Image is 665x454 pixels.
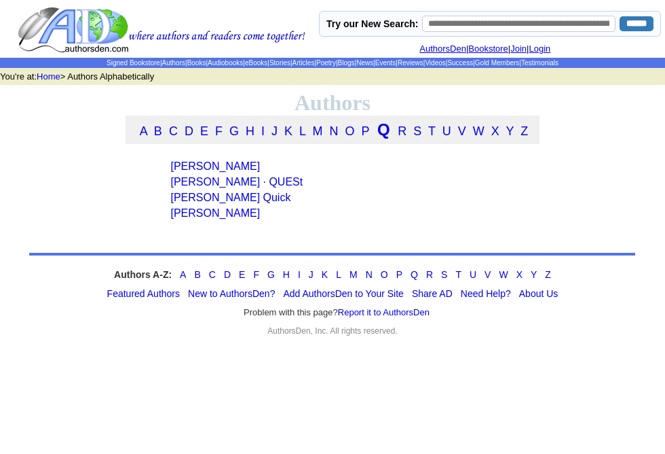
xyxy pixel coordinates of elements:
[345,124,354,138] a: O
[246,124,254,138] a: H
[170,192,290,203] a: [PERSON_NAME] Quick
[458,124,466,138] a: V
[312,124,322,138] a: M
[484,269,491,280] a: V
[283,269,290,280] a: H
[545,269,551,280] a: Z
[425,59,445,67] a: Videos
[411,269,418,280] a: Q
[107,288,180,299] a: Featured Authors
[244,307,430,318] font: Problem with this page?
[215,124,223,138] a: F
[326,18,418,29] label: Try our New Search:
[428,124,436,138] a: T
[245,59,267,67] a: eBooks
[468,43,508,54] a: Bookstore
[170,220,174,223] img: shim.gif
[114,269,172,280] strong: Authors A-Z:
[356,59,373,67] a: News
[180,269,186,280] a: A
[269,59,290,67] a: Stories
[398,59,423,67] a: Reviews
[470,269,476,280] a: U
[107,59,160,67] a: Signed Bookstore
[29,326,635,336] div: AuthorsDen, Inc. All rights reserved.
[107,59,558,67] span: | | | | | | | | | | | | | | |
[412,288,453,299] a: Share AD
[309,269,313,280] a: J
[521,59,558,67] a: Testimonials
[455,269,461,280] a: T
[239,269,245,280] a: E
[299,124,305,138] a: L
[162,59,185,67] a: Authors
[322,269,328,280] a: K
[188,288,275,299] a: New to AuthorsDen?
[447,59,473,67] a: Success
[169,124,178,138] a: C
[377,120,390,139] a: Q
[520,124,528,138] a: Z
[419,43,560,54] font: | | |
[366,269,373,280] a: N
[336,269,341,280] a: L
[426,269,433,280] a: R
[316,59,336,67] a: Poetry
[271,124,278,138] a: J
[362,124,370,138] a: P
[531,269,537,280] a: Y
[519,288,558,299] a: About Us
[375,59,396,67] a: Events
[140,124,147,138] a: A
[475,59,520,67] a: Gold Members
[396,269,402,280] a: P
[442,124,451,138] a: U
[284,124,292,138] a: K
[185,124,193,138] a: D
[491,124,499,138] a: X
[338,307,430,317] a: Report it to AuthorsDen
[381,269,388,280] a: O
[292,59,315,67] a: Articles
[253,269,259,280] a: F
[441,269,447,280] a: S
[499,269,508,280] a: W
[18,6,305,54] img: logo.gif
[194,269,200,280] a: B
[170,188,174,192] img: shim.gif
[510,43,527,54] a: Join
[283,288,403,299] a: Add AuthorsDen to Your Site
[267,269,275,280] a: G
[349,269,358,280] a: M
[37,71,60,82] a: Home
[224,269,231,280] a: D
[261,124,265,138] a: I
[419,43,466,54] a: AuthorsDen
[187,59,206,67] a: Books
[529,43,550,54] a: Login
[461,288,511,299] a: Need Help?
[398,124,406,138] a: R
[516,269,522,280] a: X
[170,173,174,176] img: shim.gif
[413,124,421,138] a: S
[294,90,370,115] font: Authors
[170,204,174,207] img: shim.gif
[209,269,216,280] a: C
[208,59,243,67] a: Audiobooks
[154,124,162,138] a: B
[338,59,355,67] a: Blogs
[473,124,484,138] a: W
[298,269,301,280] a: I
[170,207,260,219] a: [PERSON_NAME]
[229,124,239,138] a: G
[170,160,260,172] a: [PERSON_NAME]
[200,124,208,138] a: E
[170,176,303,188] a: [PERSON_NAME] · QUESt
[329,124,338,138] a: N
[506,124,514,138] a: Y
